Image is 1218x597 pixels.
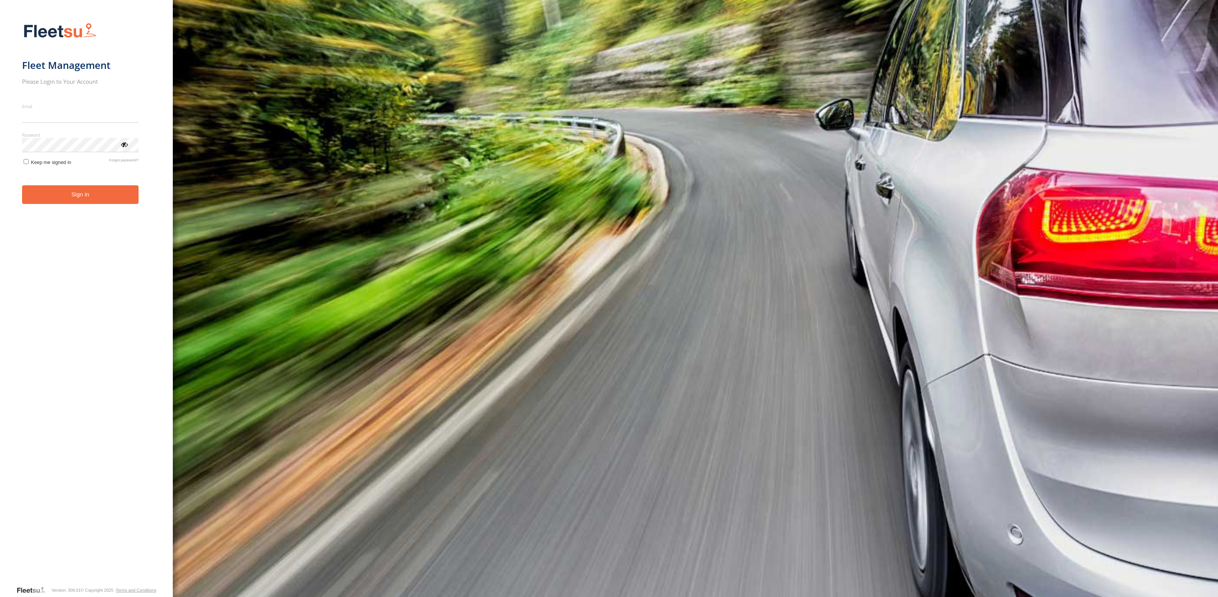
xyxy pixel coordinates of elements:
[22,21,98,41] img: Fleetsu
[51,588,80,592] div: Version: 308.01
[16,586,51,594] a: Visit our Website
[22,185,139,204] button: Sign in
[120,140,128,148] div: ViewPassword
[22,132,139,138] label: Password
[22,78,139,85] h2: Please Login to Your Account
[22,103,139,109] label: Email
[31,159,71,165] span: Keep me signed in
[24,159,29,164] input: Keep me signed in
[116,588,156,592] a: Terms and Conditions
[22,18,151,586] form: main
[81,588,156,592] div: © Copyright 2025 -
[22,59,139,72] h1: Fleet Management
[109,158,139,165] a: Forgot password?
